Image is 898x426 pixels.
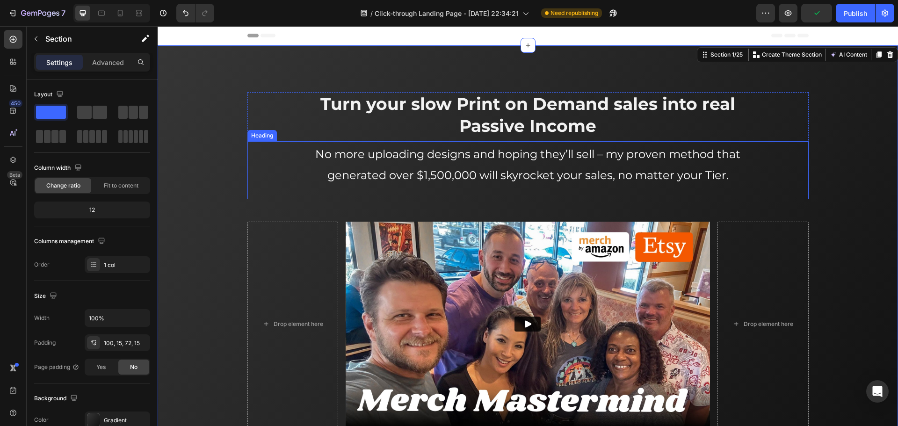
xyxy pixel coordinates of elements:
div: 12 [36,203,148,217]
div: Publish [844,8,867,18]
div: Heading [92,105,117,114]
p: Section [45,33,122,44]
div: Color [34,416,49,424]
span: Turn your slow Print on Demand sales into real Passive Income [163,67,578,110]
button: AI Content [670,23,711,34]
div: Order [34,260,50,269]
p: ⁠⁠⁠⁠⁠⁠⁠ [147,116,594,158]
button: 7 [4,4,70,22]
input: Auto [85,310,150,326]
span: No [130,363,138,371]
div: 1 col [104,261,148,269]
span: Change ratio [46,181,80,190]
span: Click-through Landing Page - [DATE] 22:34:21 [375,8,519,18]
span: Yes [96,363,106,371]
button: Play [357,290,383,305]
span: / [370,8,373,18]
div: Padding [34,339,56,347]
p: Advanced [92,58,124,67]
iframe: Design area [158,26,898,426]
div: Open Intercom Messenger [866,380,889,403]
p: 7 [61,7,65,19]
h2: Rich Text Editor. Editing area: main [146,115,595,159]
div: Beta [7,171,22,179]
div: Gradient [104,416,148,425]
div: Drop element here [116,294,166,302]
button: Publish [836,4,875,22]
div: Page padding [34,363,80,371]
span: Fit to content [104,181,138,190]
span: No more uploading designs and hoping they’ll sell – my proven method that generated over $1,500,0... [158,121,583,156]
p: Settings [46,58,72,67]
div: Layout [34,88,65,101]
div: Width [34,314,50,322]
div: Column width [34,162,84,174]
div: 450 [9,100,22,107]
div: Size [34,290,59,303]
div: Background [34,392,80,405]
img: Alt image [188,195,552,400]
p: Create Theme Section [604,24,664,33]
div: Columns management [34,235,107,248]
div: 100, 15, 72, 15 [104,339,148,347]
div: Drop element here [586,294,636,302]
div: Undo/Redo [176,4,214,22]
div: Section 1/25 [551,24,587,33]
span: Need republishing [550,9,598,17]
